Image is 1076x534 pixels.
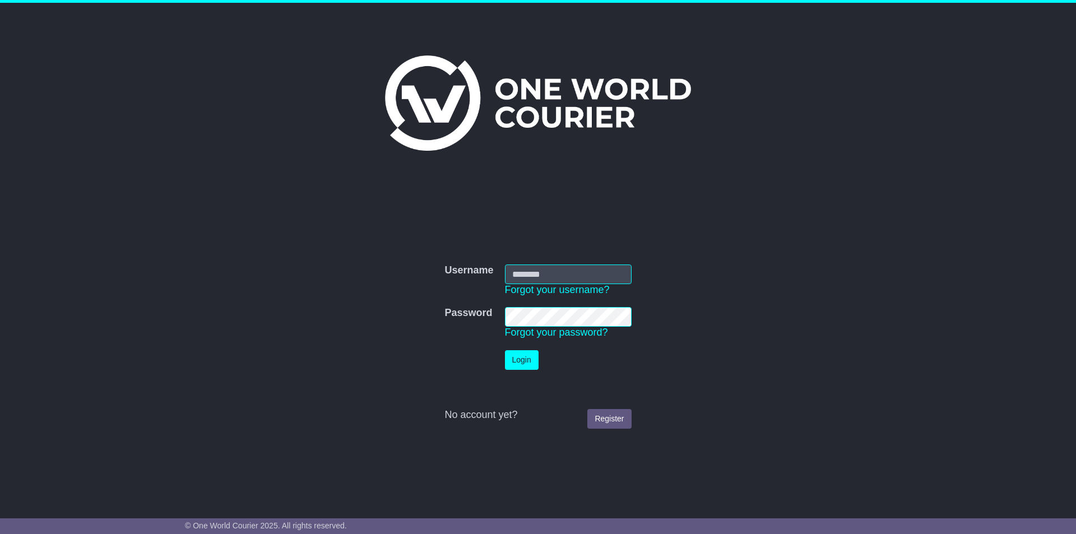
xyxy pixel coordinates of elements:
a: Register [587,409,631,429]
img: One World [385,55,691,151]
label: Username [444,264,493,277]
label: Password [444,307,492,319]
div: No account yet? [444,409,631,421]
span: © One World Courier 2025. All rights reserved. [185,521,347,530]
a: Forgot your username? [505,284,610,295]
button: Login [505,350,539,370]
a: Forgot your password? [505,327,608,338]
